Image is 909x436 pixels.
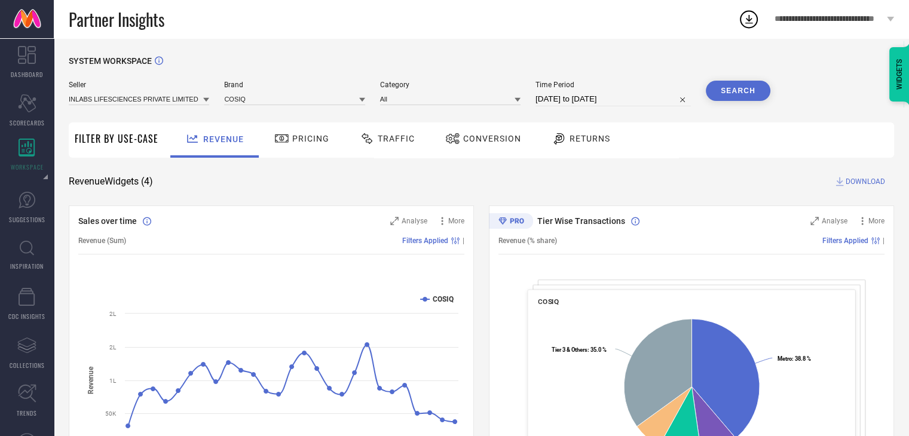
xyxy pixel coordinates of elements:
div: Premium [489,213,533,231]
text: 2L [109,344,117,351]
span: Filters Applied [402,237,448,245]
text: 2L [109,311,117,317]
span: Seller [69,81,209,89]
span: Category [380,81,521,89]
span: COSIQ [538,297,559,306]
span: Revenue [203,134,244,144]
span: Analyse [822,217,847,225]
span: Filters Applied [822,237,868,245]
span: Brand [224,81,365,89]
span: TRENDS [17,409,37,417]
tspan: Revenue [87,366,95,394]
span: Revenue Widgets ( 4 ) [69,176,153,188]
span: Pricing [292,134,329,143]
span: CDC INSIGHTS [8,312,45,321]
span: COLLECTIONS [10,361,45,370]
span: Traffic [378,134,415,143]
span: INSPIRATION [10,262,44,271]
span: Tier Wise Transactions [537,216,625,226]
tspan: Tier 3 & Others [552,346,587,353]
span: DASHBOARD [11,70,43,79]
input: Select time period [535,92,691,106]
span: Partner Insights [69,7,164,32]
span: Time Period [535,81,691,89]
span: | [463,237,464,245]
span: Revenue (% share) [498,237,557,245]
span: DOWNLOAD [846,176,885,188]
text: : 38.8 % [778,355,811,362]
span: SYSTEM WORKSPACE [69,56,152,66]
text: COSIQ [433,295,454,303]
span: SUGGESTIONS [9,215,45,224]
text: 1L [109,377,117,384]
span: Filter By Use-Case [75,131,158,146]
div: Open download list [738,8,760,30]
span: Returns [570,134,610,143]
svg: Zoom [810,217,819,225]
span: WORKSPACE [11,162,44,171]
span: | [883,237,884,245]
span: Analyse [402,217,427,225]
span: More [868,217,884,225]
span: Conversion [463,134,521,143]
text: 50K [105,410,117,417]
span: Sales over time [78,216,137,226]
span: Revenue (Sum) [78,237,126,245]
text: : 35.0 % [552,346,607,353]
span: More [448,217,464,225]
svg: Zoom [390,217,399,225]
tspan: Metro [778,355,792,362]
button: Search [706,81,770,101]
span: SCORECARDS [10,118,45,127]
